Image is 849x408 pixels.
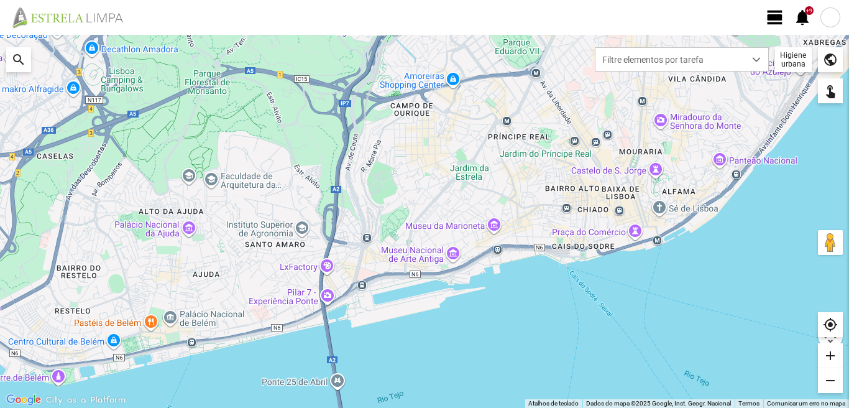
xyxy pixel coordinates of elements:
a: Abrir esta área no Google Maps (abre uma nova janela) [3,392,44,408]
div: add [818,343,843,368]
img: file [9,6,137,29]
div: my_location [818,312,843,337]
img: Google [3,392,44,408]
div: touch_app [818,78,843,103]
span: Dados do mapa ©2025 Google, Inst. Geogr. Nacional [586,400,731,407]
div: search [6,47,31,72]
a: Comunicar um erro no mapa [767,400,845,407]
div: Higiene urbana [775,47,812,72]
span: Filtre elementos por tarefa [595,48,745,71]
span: notifications [793,8,812,27]
div: remove [818,368,843,393]
div: +9 [805,6,814,15]
a: Termos (abre num novo separador) [738,400,760,407]
div: public [818,47,843,72]
button: Arraste o Pegman para o mapa para abrir o Street View [818,230,843,255]
span: view_day [766,8,784,27]
button: Atalhos de teclado [528,399,579,408]
div: dropdown trigger [745,48,769,71]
